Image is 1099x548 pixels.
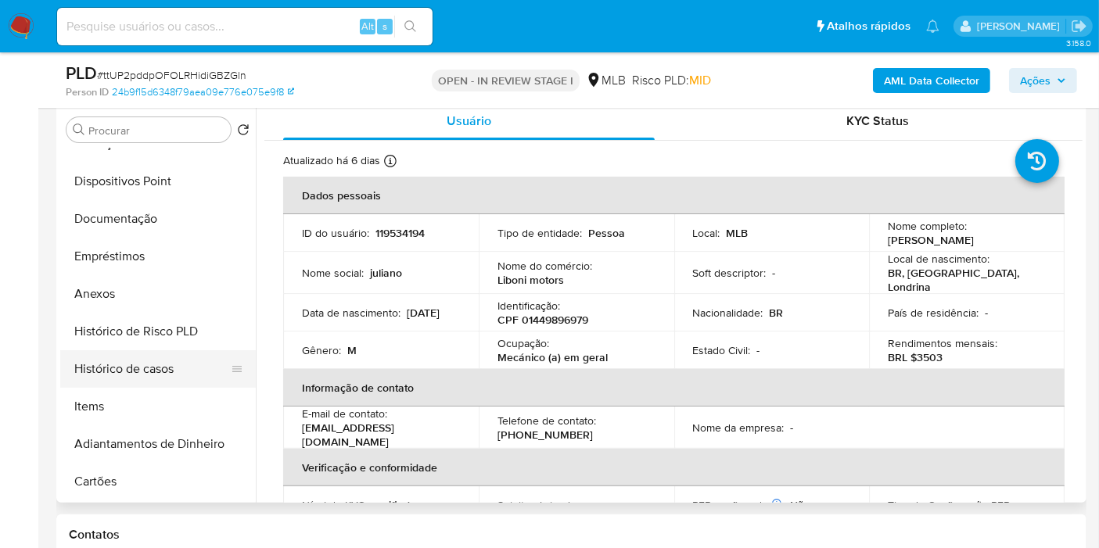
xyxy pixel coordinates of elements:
[447,112,491,130] span: Usuário
[60,500,256,538] button: Contas Bancárias
[791,421,794,435] p: -
[283,369,1065,407] th: Informação de contato
[497,273,564,287] p: Liboni motors
[57,16,433,37] input: Pesquise usuários ou casos...
[497,414,596,428] p: Telefone de contato :
[770,306,784,320] p: BR
[588,226,625,240] p: Pessoa
[1018,498,1022,512] p: -
[382,19,387,34] span: s
[689,71,711,89] span: MID
[97,67,246,83] span: # ttUP2pddpOFOLRHidiGBZGln
[302,421,454,449] p: [EMAIL_ADDRESS][DOMAIN_NAME]
[73,124,85,136] button: Procurar
[60,388,256,425] button: Items
[693,498,785,512] p: PEP confirmado :
[888,350,943,364] p: BRL $3503
[693,226,720,240] p: Local :
[347,343,357,357] p: M
[888,219,967,233] p: Nome completo :
[586,72,626,89] div: MLB
[888,252,989,266] p: Local de nascimento :
[1020,68,1051,93] span: Ações
[237,124,250,141] button: Retornar ao pedido padrão
[585,498,588,512] p: -
[283,177,1065,214] th: Dados pessoais
[432,70,580,91] p: OPEN - IN REVIEW STAGE I
[497,226,582,240] p: Tipo de entidade :
[302,343,341,357] p: Gênero :
[60,275,256,313] button: Anexos
[985,306,988,320] p: -
[394,16,426,38] button: search-icon
[302,226,369,240] p: ID do usuário :
[1066,37,1091,49] span: 3.158.0
[497,299,560,313] p: Identificação :
[373,498,410,512] p: verified
[773,266,776,280] p: -
[757,343,760,357] p: -
[693,266,767,280] p: Soft descriptor :
[888,233,974,247] p: [PERSON_NAME]
[66,60,97,85] b: PLD
[361,19,374,34] span: Alt
[791,498,811,512] p: Não
[693,306,763,320] p: Nacionalidade :
[497,313,588,327] p: CPF 01449896979
[283,153,380,168] p: Atualizado há 6 dias
[693,343,751,357] p: Estado Civil :
[60,463,256,500] button: Cartões
[302,498,367,512] p: Nível de KYC :
[888,498,1012,512] p: Tipo de Confirmação PEP :
[693,421,785,435] p: Nome da empresa :
[112,85,294,99] a: 24b9f15d6348f79aea09e776e075e9f8
[60,350,243,388] button: Histórico de casos
[884,68,979,93] b: AML Data Collector
[88,124,224,138] input: Procurar
[283,449,1065,486] th: Verificação e conformidade
[632,72,711,89] span: Risco PLD:
[60,200,256,238] button: Documentação
[827,18,910,34] span: Atalhos rápidos
[370,266,402,280] p: juliano
[375,226,425,240] p: 119534194
[69,527,1074,543] h1: Contatos
[60,313,256,350] button: Histórico de Risco PLD
[60,163,256,200] button: Dispositivos Point
[888,306,979,320] p: País de residência :
[873,68,990,93] button: AML Data Collector
[847,112,910,130] span: KYC Status
[926,20,939,33] a: Notificações
[727,226,749,240] p: MLB
[497,350,608,364] p: Mecánico (a) em geral
[66,85,109,99] b: Person ID
[888,266,1040,294] p: BR, [GEOGRAPHIC_DATA], Londrina
[60,425,256,463] button: Adiantamentos de Dinheiro
[302,266,364,280] p: Nome social :
[407,306,440,320] p: [DATE]
[60,238,256,275] button: Empréstimos
[1071,18,1087,34] a: Sair
[497,336,549,350] p: Ocupação :
[302,306,400,320] p: Data de nascimento :
[497,259,592,273] p: Nome do comércio :
[888,336,997,350] p: Rendimentos mensais :
[1009,68,1077,93] button: Ações
[977,19,1065,34] p: vitoria.caldeira@mercadolivre.com
[497,498,579,512] p: Sujeito obrigado :
[497,428,593,442] p: [PHONE_NUMBER]
[302,407,387,421] p: E-mail de contato :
